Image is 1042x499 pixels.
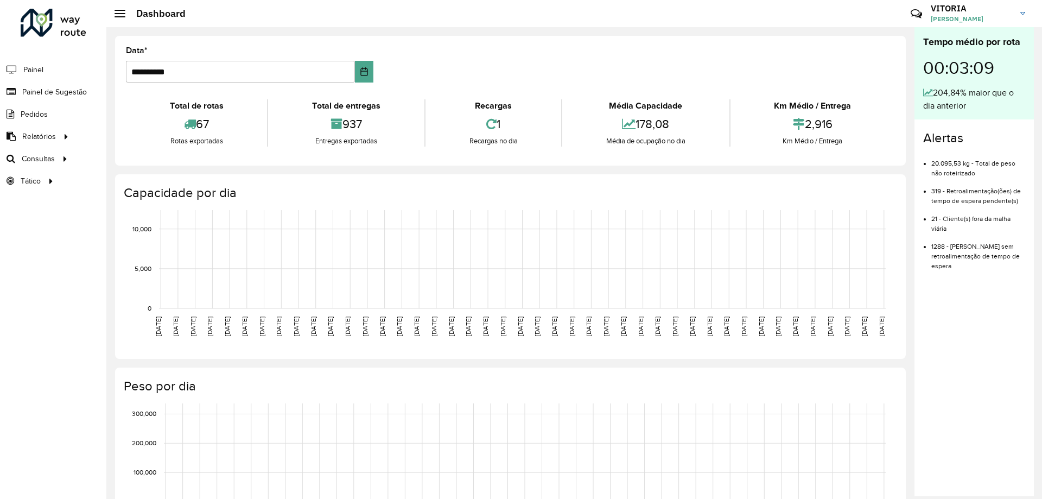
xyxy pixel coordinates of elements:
text: [DATE] [706,317,713,336]
text: [DATE] [413,317,420,336]
div: Média Capacidade [565,99,726,112]
text: [DATE] [671,317,678,336]
text: [DATE] [224,317,231,336]
text: [DATE] [861,317,868,336]
h4: Peso por dia [124,378,895,394]
text: [DATE] [258,317,265,336]
text: [DATE] [740,317,747,336]
text: [DATE] [155,317,162,336]
div: Km Médio / Entrega [733,99,892,112]
div: 1 [428,112,558,136]
h3: VITORIA [931,3,1012,14]
text: [DATE] [843,317,850,336]
text: [DATE] [568,317,575,336]
div: Km Médio / Entrega [733,136,892,147]
span: Painel [23,64,43,75]
text: [DATE] [689,317,696,336]
text: [DATE] [758,317,765,336]
div: 00:03:09 [923,49,1025,86]
div: 178,08 [565,112,726,136]
text: 100,000 [134,469,156,476]
text: [DATE] [602,317,609,336]
text: [DATE] [310,317,317,336]
span: [PERSON_NAME] [931,14,1012,24]
h4: Capacidade por dia [124,185,895,201]
span: Consultas [22,153,55,165]
div: Média de ocupação no dia [565,136,726,147]
text: [DATE] [809,317,816,336]
div: Recargas no dia [428,136,558,147]
text: [DATE] [206,317,213,336]
text: 300,000 [132,410,156,418]
text: [DATE] [172,317,179,336]
text: 5,000 [135,265,151,272]
text: [DATE] [827,317,834,336]
h4: Alertas [923,130,1025,146]
text: [DATE] [396,317,403,336]
a: Contato Rápido [905,2,928,26]
text: [DATE] [361,317,368,336]
text: 0 [148,305,151,312]
text: [DATE] [878,317,885,336]
h2: Dashboard [125,8,186,20]
span: Painel de Sugestão [22,86,87,98]
text: [DATE] [723,317,730,336]
text: [DATE] [774,317,781,336]
div: Total de entregas [271,99,421,112]
li: 20.095,53 kg - Total de peso não roteirizado [931,150,1025,178]
div: Total de rotas [129,99,264,112]
text: [DATE] [241,317,248,336]
text: [DATE] [379,317,386,336]
span: Relatórios [22,131,56,142]
div: 2,916 [733,112,892,136]
text: [DATE] [430,317,437,336]
text: [DATE] [189,317,196,336]
text: [DATE] [517,317,524,336]
div: Tempo médio por rota [923,35,1025,49]
text: [DATE] [551,317,558,336]
div: 204,84% maior que o dia anterior [923,86,1025,112]
li: 21 - Cliente(s) fora da malha viária [931,206,1025,233]
div: 937 [271,112,421,136]
text: [DATE] [275,317,282,336]
div: 67 [129,112,264,136]
text: [DATE] [465,317,472,336]
text: 200,000 [132,439,156,446]
div: Rotas exportadas [129,136,264,147]
text: [DATE] [293,317,300,336]
span: Tático [21,175,41,187]
text: [DATE] [482,317,489,336]
text: [DATE] [344,317,351,336]
span: Pedidos [21,109,48,120]
text: [DATE] [620,317,627,336]
text: [DATE] [792,317,799,336]
text: [DATE] [499,317,506,336]
text: [DATE] [327,317,334,336]
text: [DATE] [533,317,541,336]
text: [DATE] [448,317,455,336]
li: 1288 - [PERSON_NAME] sem retroalimentação de tempo de espera [931,233,1025,271]
text: [DATE] [637,317,644,336]
button: Choose Date [355,61,374,83]
label: Data [126,44,148,57]
text: [DATE] [585,317,592,336]
text: [DATE] [654,317,661,336]
div: Entregas exportadas [271,136,421,147]
div: Recargas [428,99,558,112]
li: 319 - Retroalimentação(ões) de tempo de espera pendente(s) [931,178,1025,206]
text: 10,000 [132,225,151,232]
